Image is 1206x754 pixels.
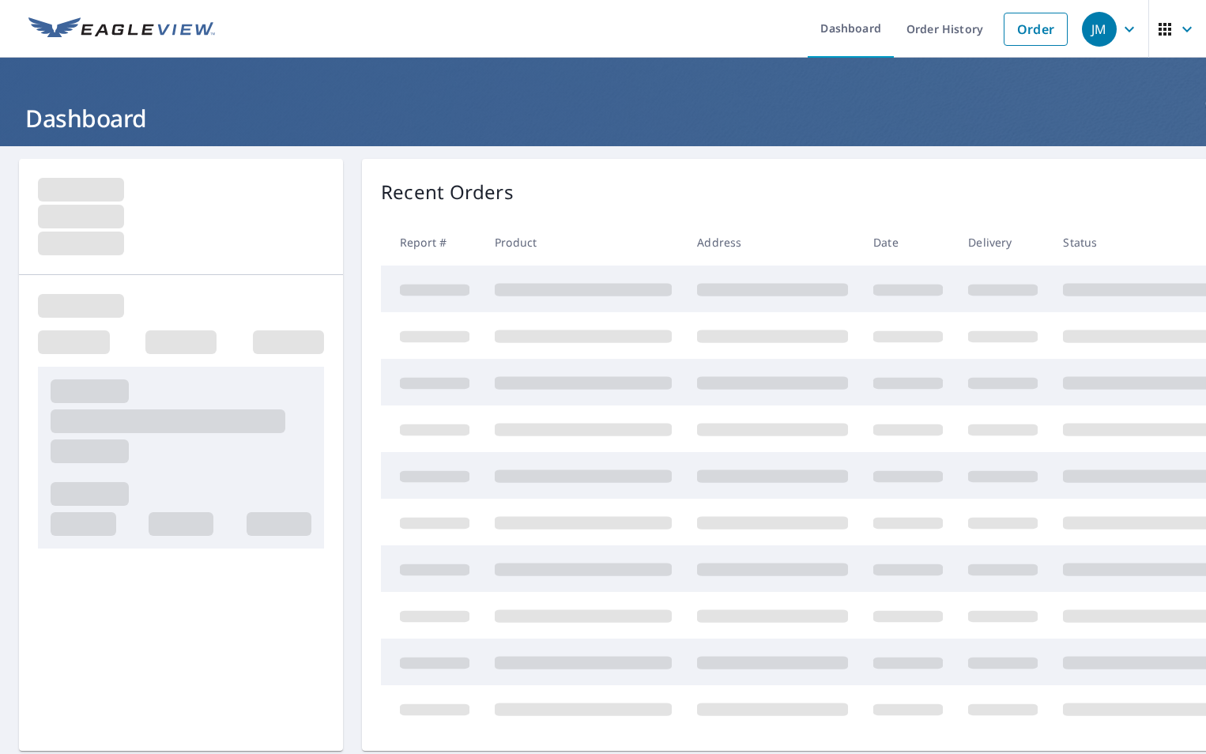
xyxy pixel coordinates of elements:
img: EV Logo [28,17,215,41]
th: Delivery [955,219,1050,266]
a: Order [1004,13,1068,46]
th: Date [861,219,955,266]
th: Report # [381,219,482,266]
th: Product [482,219,684,266]
h1: Dashboard [19,102,1187,134]
p: Recent Orders [381,178,514,206]
div: JM [1082,12,1117,47]
th: Address [684,219,861,266]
